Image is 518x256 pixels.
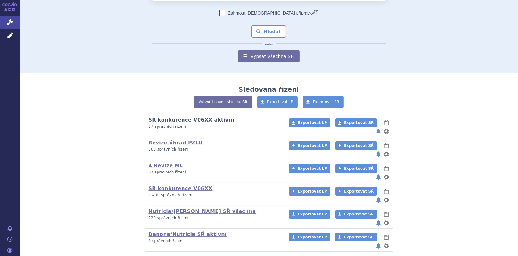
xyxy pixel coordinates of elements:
[383,151,390,158] button: nastavení
[149,208,256,214] a: Nutricia/[PERSON_NAME] SŘ všechna
[149,215,281,221] p: 729 správních řízení
[344,121,374,125] span: Exportovat SŘ
[194,96,252,108] a: Vytvořit novou skupinu SŘ
[335,118,377,127] a: Exportovat SŘ
[314,10,318,14] abbr: (?)
[383,119,390,126] button: lhůty
[149,231,227,237] a: Danone/Nutricia SŘ aktivní
[375,242,381,250] button: notifikace
[383,128,390,135] button: nastavení
[257,96,298,108] a: Exportovat LP
[303,96,344,108] a: Exportovat SŘ
[219,10,318,16] label: Zahrnout [DEMOGRAPHIC_DATA] přípravky
[298,143,327,148] span: Exportovat LP
[375,219,381,227] button: notifikace
[149,117,234,123] a: SŘ konkurence V06XX aktivní
[289,141,330,150] a: Exportovat LP
[149,238,281,244] p: 8 správních řízení
[335,187,377,196] a: Exportovat SŘ
[239,86,299,93] h2: Sledovaná řízení
[149,147,281,152] p: 168 správních řízení
[344,143,374,148] span: Exportovat SŘ
[344,189,374,194] span: Exportovat SŘ
[383,142,390,149] button: lhůty
[313,100,339,104] span: Exportovat SŘ
[375,196,381,204] button: notifikace
[298,235,327,239] span: Exportovat LP
[149,193,281,198] p: 1 400 správních řízení
[383,242,390,250] button: nastavení
[149,170,281,175] p: 67 správních řízení
[335,233,377,241] a: Exportovat SŘ
[298,212,327,216] span: Exportovat LP
[298,121,327,125] span: Exportovat LP
[383,219,390,227] button: nastavení
[238,50,299,62] a: Vypsat všechna SŘ
[375,173,381,181] button: notifikace
[298,189,327,194] span: Exportovat LP
[149,186,213,191] a: SŘ konkurence V06XX
[251,25,286,38] button: Hledat
[335,164,377,173] a: Exportovat SŘ
[262,43,276,46] i: nebo
[344,235,374,239] span: Exportovat SŘ
[383,211,390,218] button: lhůty
[298,166,327,171] span: Exportovat LP
[383,165,390,172] button: lhůty
[149,124,281,129] p: 17 správních řízení
[335,141,377,150] a: Exportovat SŘ
[383,173,390,181] button: nastavení
[149,163,184,169] a: 4 Revize MC
[289,118,330,127] a: Exportovat LP
[375,151,381,158] button: notifikace
[375,128,381,135] button: notifikace
[289,233,330,241] a: Exportovat LP
[335,210,377,219] a: Exportovat SŘ
[289,187,330,196] a: Exportovat LP
[344,166,374,171] span: Exportovat SŘ
[267,100,293,104] span: Exportovat LP
[383,196,390,204] button: nastavení
[344,212,374,216] span: Exportovat SŘ
[383,233,390,241] button: lhůty
[149,140,203,146] a: Revize úhrad PZLÚ
[383,188,390,195] button: lhůty
[289,210,330,219] a: Exportovat LP
[289,164,330,173] a: Exportovat LP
